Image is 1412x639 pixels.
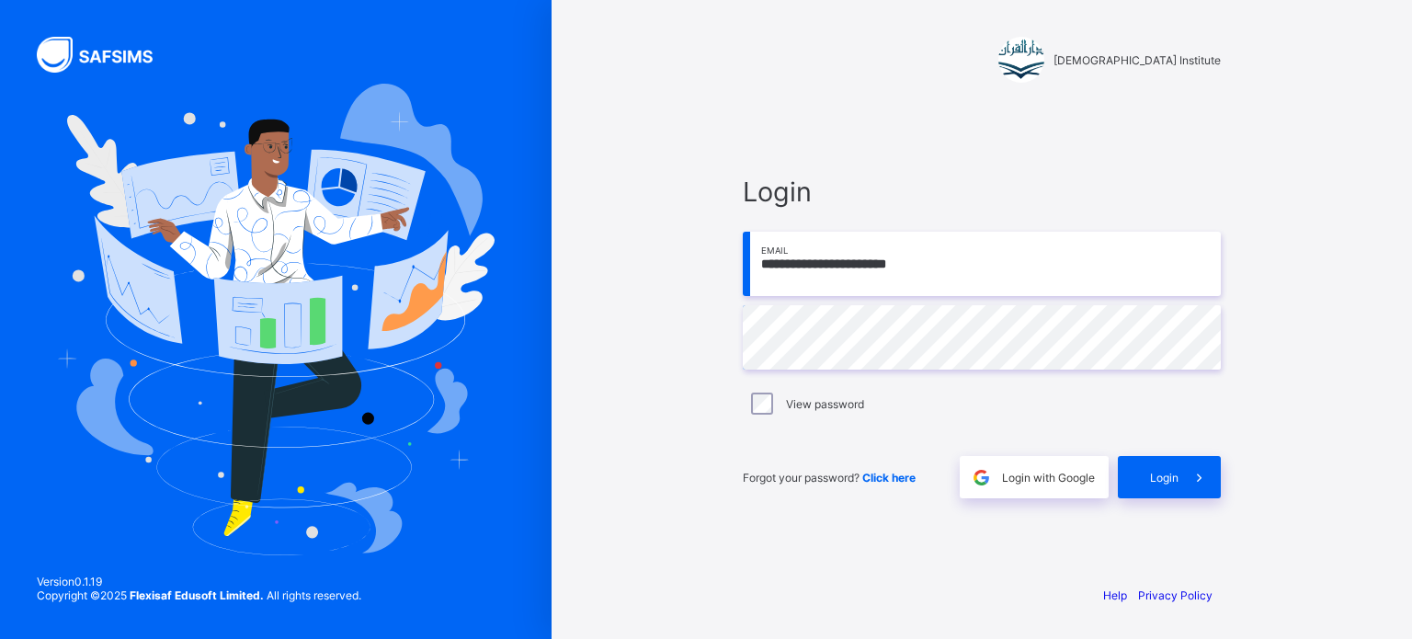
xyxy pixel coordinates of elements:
[37,37,175,73] img: SAFSIMS Logo
[1053,53,1221,67] span: [DEMOGRAPHIC_DATA] Institute
[971,467,992,488] img: google.396cfc9801f0270233282035f929180a.svg
[130,588,264,602] strong: Flexisaf Edusoft Limited.
[743,471,916,485] span: Forgot your password?
[37,588,361,602] span: Copyright © 2025 All rights reserved.
[57,84,495,554] img: Hero Image
[1002,471,1095,485] span: Login with Google
[743,176,1221,208] span: Login
[1138,588,1213,602] a: Privacy Policy
[1150,471,1179,485] span: Login
[862,471,916,485] a: Click here
[37,575,361,588] span: Version 0.1.19
[786,397,864,411] label: View password
[1103,588,1127,602] a: Help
